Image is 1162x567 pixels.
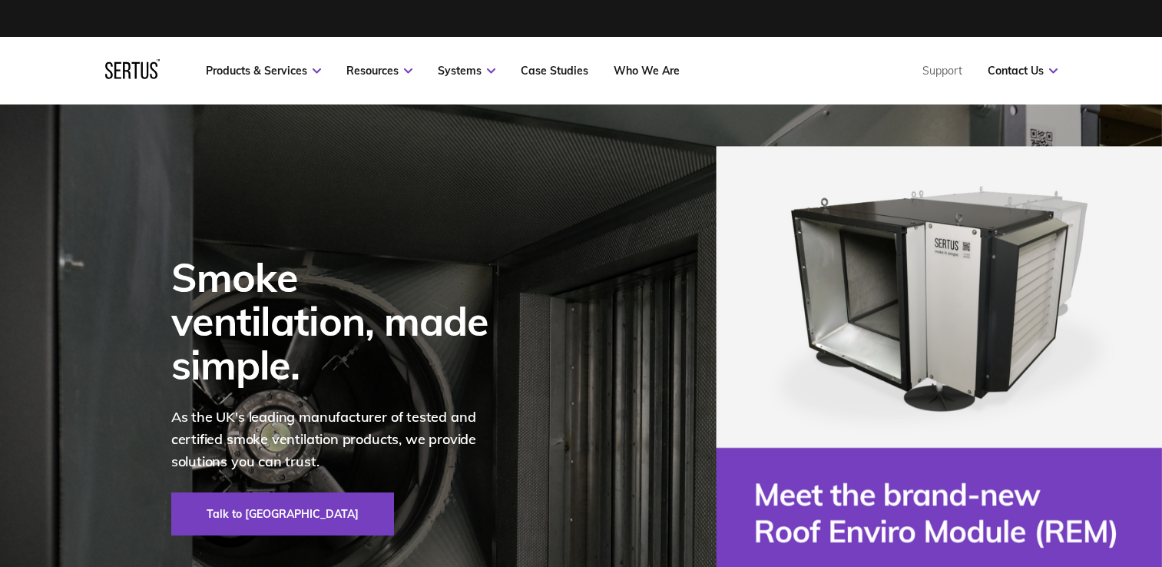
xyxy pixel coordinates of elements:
[614,64,680,78] a: Who We Are
[988,64,1058,78] a: Contact Us
[346,64,412,78] a: Resources
[521,64,588,78] a: Case Studies
[171,492,394,535] a: Talk to [GEOGRAPHIC_DATA]
[438,64,495,78] a: Systems
[206,64,321,78] a: Products & Services
[171,255,509,387] div: Smoke ventilation, made simple.
[922,64,962,78] a: Support
[171,406,509,472] p: As the UK's leading manufacturer of tested and certified smoke ventilation products, we provide s...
